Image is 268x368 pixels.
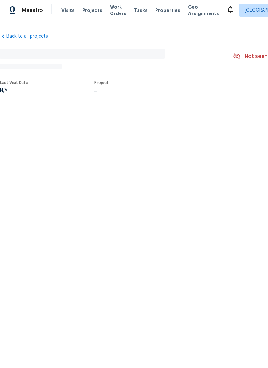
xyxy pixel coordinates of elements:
[110,4,126,17] span: Work Orders
[61,7,75,13] span: Visits
[134,8,147,13] span: Tasks
[82,7,102,13] span: Projects
[94,88,218,93] div: ...
[22,7,43,13] span: Maestro
[155,7,180,13] span: Properties
[188,4,219,17] span: Geo Assignments
[94,81,109,85] span: Project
